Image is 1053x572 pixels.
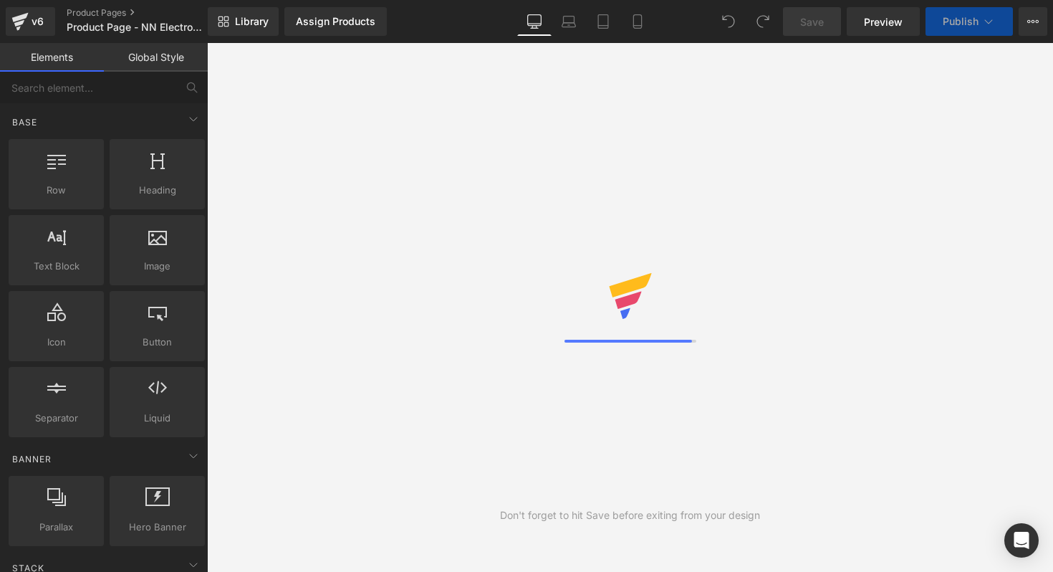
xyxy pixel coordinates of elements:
span: Parallax [13,520,100,535]
span: Button [114,335,201,350]
button: Publish [925,7,1013,36]
a: Tablet [586,7,620,36]
a: New Library [208,7,279,36]
div: Don't forget to hit Save before exiting from your design [500,507,760,523]
span: Publish [943,16,979,27]
span: Separator [13,411,100,426]
span: Banner [11,452,53,466]
span: Save [800,14,824,29]
span: Heading [114,183,201,198]
a: Product Pages [67,7,231,19]
span: Text Block [13,259,100,274]
span: Icon [13,335,100,350]
span: Product Page - NN Electrolyte 2508 [67,22,204,33]
a: Mobile [620,7,655,36]
a: Global Style [104,43,208,72]
div: Assign Products [296,16,375,27]
span: Row [13,183,100,198]
button: More [1019,7,1047,36]
button: Undo [714,7,743,36]
a: v6 [6,7,55,36]
span: Base [11,115,39,129]
a: Laptop [552,7,586,36]
a: Desktop [517,7,552,36]
a: Preview [847,7,920,36]
button: Redo [749,7,777,36]
span: Hero Banner [114,520,201,535]
span: Preview [864,14,903,29]
span: Library [235,15,269,28]
span: Image [114,259,201,274]
div: Open Intercom Messenger [1004,523,1039,558]
span: Liquid [114,411,201,426]
div: v6 [29,12,47,31]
